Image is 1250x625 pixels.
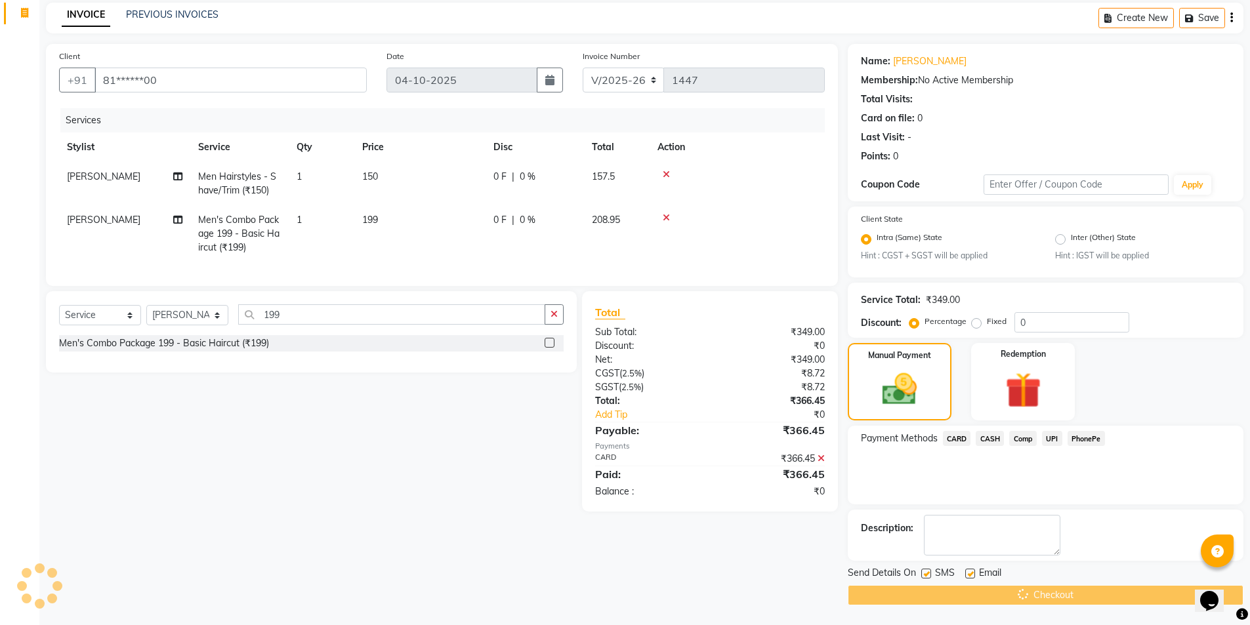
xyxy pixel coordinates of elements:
[520,170,535,184] span: 0 %
[1071,232,1136,247] label: Inter (Other) State
[595,381,619,393] span: SGST
[994,368,1052,413] img: _gift.svg
[861,73,1230,87] div: No Active Membership
[198,214,280,253] span: Men's Combo Package 199 - Basic Haircut (₹199)
[848,566,916,582] span: Send Details On
[984,174,1169,195] input: Enter Offer / Coupon Code
[595,306,625,319] span: Total
[59,68,96,92] button: +91
[877,232,942,247] label: Intra (Same) State
[67,214,140,226] span: [PERSON_NAME]
[1179,8,1225,28] button: Save
[926,293,960,307] div: ₹349.00
[59,132,190,162] th: Stylist
[584,132,650,162] th: Total
[493,170,507,184] span: 0 F
[1174,175,1211,195] button: Apply
[861,73,918,87] div: Membership:
[585,353,710,367] div: Net:
[198,171,276,196] span: Men Hairstyles - Shave/Trim (₹150)
[297,171,302,182] span: 1
[585,367,710,380] div: ( )
[861,92,913,106] div: Total Visits:
[710,325,835,339] div: ₹349.00
[622,368,642,378] span: 2.5%
[710,367,835,380] div: ₹8.72
[1001,348,1046,360] label: Redemption
[585,422,710,438] div: Payable:
[871,369,928,409] img: _cash.svg
[893,150,898,163] div: 0
[190,132,289,162] th: Service
[362,171,378,182] span: 150
[585,485,710,498] div: Balance :
[925,315,967,327] label: Percentage
[386,50,404,62] label: Date
[297,214,302,226] span: 1
[861,316,902,330] div: Discount:
[943,431,971,446] span: CARD
[520,213,535,227] span: 0 %
[861,432,938,445] span: Payment Methods
[861,178,984,192] div: Coupon Code
[126,9,219,20] a: PREVIOUS INVOICES
[512,213,514,227] span: |
[710,485,835,498] div: ₹0
[512,170,514,184] span: |
[987,315,1007,327] label: Fixed
[592,171,615,182] span: 157.5
[710,353,835,367] div: ₹349.00
[354,132,486,162] th: Price
[289,132,354,162] th: Qty
[1195,573,1237,612] iframe: chat widget
[710,394,835,408] div: ₹366.45
[710,466,835,482] div: ₹366.45
[861,54,890,68] div: Name:
[1042,431,1062,446] span: UPI
[893,54,967,68] a: [PERSON_NAME]
[861,150,890,163] div: Points:
[907,131,911,144] div: -
[585,452,710,466] div: CARD
[935,566,955,582] span: SMS
[493,213,507,227] span: 0 F
[731,408,835,422] div: ₹0
[362,214,378,226] span: 199
[979,566,1001,582] span: Email
[592,214,620,226] span: 208.95
[238,304,545,325] input: Search or Scan
[583,50,640,62] label: Invoice Number
[861,131,905,144] div: Last Visit:
[486,132,584,162] th: Disc
[861,521,913,535] div: Description:
[1098,8,1174,28] button: Create New
[595,441,824,452] div: Payments
[585,466,710,482] div: Paid:
[59,336,269,350] div: Men's Combo Package 199 - Basic Haircut (₹199)
[585,394,710,408] div: Total:
[67,171,140,182] span: [PERSON_NAME]
[861,293,921,307] div: Service Total:
[585,408,730,422] a: Add Tip
[861,213,903,225] label: Client State
[710,380,835,394] div: ₹8.72
[60,108,835,132] div: Services
[710,452,835,466] div: ₹366.45
[710,339,835,353] div: ₹0
[585,380,710,394] div: ( )
[1009,431,1037,446] span: Comp
[710,422,835,438] div: ₹366.45
[1068,431,1105,446] span: PhonePe
[861,250,1036,262] small: Hint : CGST + SGST will be applied
[59,50,80,62] label: Client
[621,382,641,392] span: 2.5%
[917,111,923,125] div: 0
[1055,250,1230,262] small: Hint : IGST will be applied
[585,339,710,353] div: Discount:
[94,68,367,92] input: Search by Name/Mobile/Email/Code
[861,111,915,125] div: Card on file:
[650,132,825,162] th: Action
[868,350,931,361] label: Manual Payment
[976,431,1004,446] span: CASH
[62,3,110,27] a: INVOICE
